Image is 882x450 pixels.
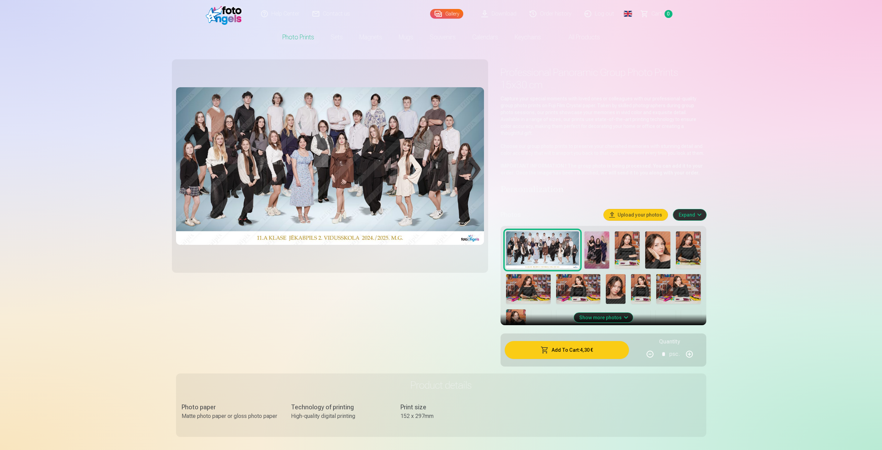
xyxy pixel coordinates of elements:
[390,28,421,47] a: Mugs
[351,28,390,47] a: Magnets
[182,402,277,412] div: Photo paper
[604,209,668,220] button: Upload your photos
[549,28,608,47] a: All products
[501,163,566,169] strong: IMPORTANT INFORMATION !
[501,210,598,220] h5: Photos
[669,346,680,362] div: psc.
[651,10,662,18] span: Сart
[274,28,322,47] a: Photo prints
[182,379,701,391] h3: Product details
[501,163,703,176] strong: The group photo is being processed. You can add it to your order. Once the image has been retouch...
[400,402,496,412] div: Print size
[464,28,506,47] a: Calendars
[501,66,706,91] h1: Professional Panoramic Group Photo Prints 15x30 cm
[291,412,387,420] div: High-quality digital printing
[501,143,706,157] p: Choose our group photo prints to preserve your cherished memories with stunning detail and color ...
[574,313,633,322] button: Show more photos
[206,3,245,25] img: /fa4
[421,28,464,47] a: Souvenirs
[291,402,387,412] div: Technology of printing
[430,9,463,19] a: Gallery
[673,209,706,220] button: Expand
[400,412,496,420] div: 152 x 297mm
[506,28,549,47] a: Keychains
[182,412,277,420] div: Matte photo paper or gloss photo paper
[322,28,351,47] a: Sets
[665,10,672,18] span: 0
[659,338,680,346] h5: Quantity
[501,184,706,196] h4: Personalization
[505,341,629,359] button: Add To Cart:4,30 €
[501,95,706,137] p: Capture your special moments with loved ones or colleagues with our professional-quality group ph...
